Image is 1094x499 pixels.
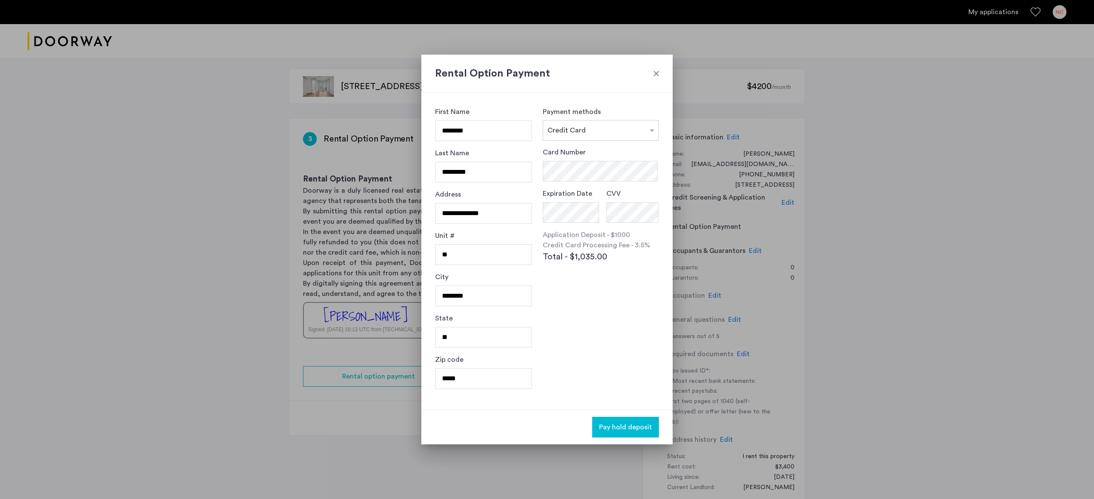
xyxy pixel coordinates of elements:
button: button [592,417,659,437]
label: Last Name [435,148,469,158]
label: City [435,272,448,282]
p: Credit Card Processing Fee - 3.5% [543,240,659,250]
label: Card Number [543,147,586,157]
h2: Rental Option Payment [435,66,659,81]
label: Zip code [435,354,464,365]
span: Pay hold deposit [599,422,652,432]
p: Application Deposit - $1000 [543,230,659,240]
label: Expiration Date [543,188,592,199]
label: CVV [606,188,621,199]
label: Payment methods [543,108,601,115]
label: Address [435,189,461,200]
label: Unit # [435,231,455,241]
label: State [435,313,453,323]
label: First Name [435,107,470,117]
span: Total - $1,035.00 [543,250,607,263]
